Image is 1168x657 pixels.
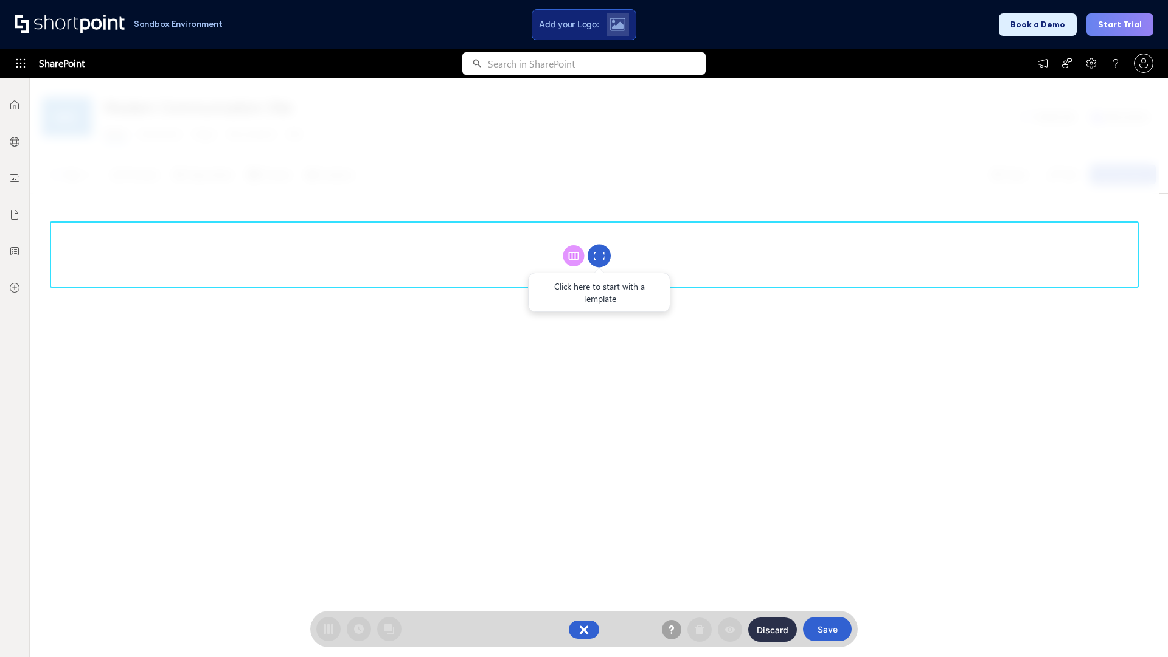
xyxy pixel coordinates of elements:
[610,18,625,31] img: Upload logo
[803,617,852,641] button: Save
[488,52,706,75] input: Search in SharePoint
[539,19,599,30] span: Add your Logo:
[1086,13,1153,36] button: Start Trial
[748,617,797,642] button: Discard
[39,49,85,78] span: SharePoint
[999,13,1077,36] button: Book a Demo
[1107,599,1168,657] iframe: Chat Widget
[134,21,223,27] h1: Sandbox Environment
